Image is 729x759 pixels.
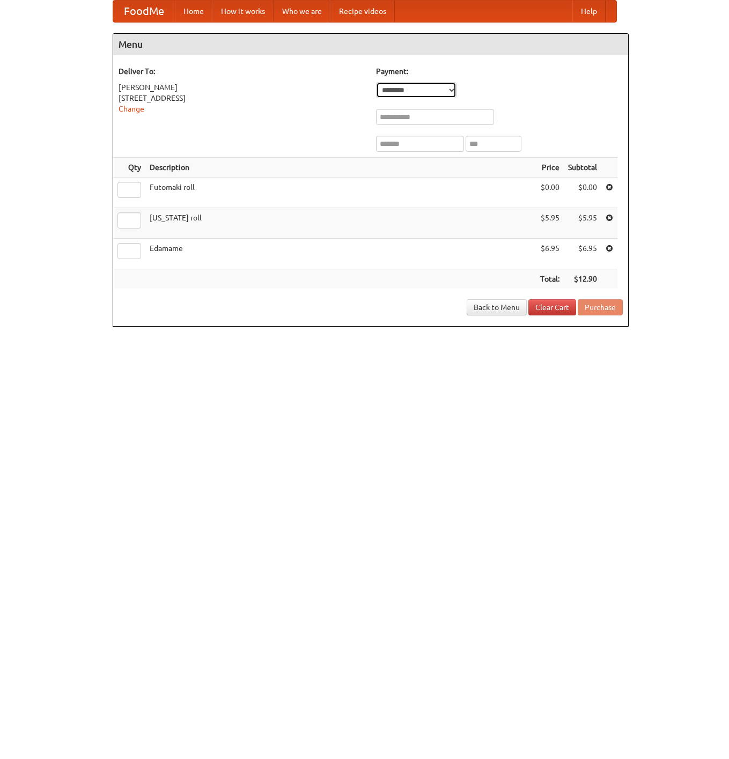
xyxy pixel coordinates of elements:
a: Clear Cart [528,299,576,315]
a: FoodMe [113,1,175,22]
a: Back to Menu [467,299,527,315]
td: [US_STATE] roll [145,208,536,239]
div: [STREET_ADDRESS] [119,93,365,104]
h5: Payment: [376,66,623,77]
td: $5.95 [536,208,564,239]
th: Description [145,158,536,178]
h4: Menu [113,34,628,55]
td: $5.95 [564,208,601,239]
a: Change [119,105,144,113]
td: $6.95 [564,239,601,269]
td: Futomaki roll [145,178,536,208]
th: Price [536,158,564,178]
a: Home [175,1,212,22]
a: Recipe videos [330,1,395,22]
h5: Deliver To: [119,66,365,77]
th: $12.90 [564,269,601,289]
td: Edamame [145,239,536,269]
td: $6.95 [536,239,564,269]
button: Purchase [578,299,623,315]
a: Help [572,1,606,22]
td: $0.00 [564,178,601,208]
div: [PERSON_NAME] [119,82,365,93]
a: How it works [212,1,274,22]
th: Total: [536,269,564,289]
th: Subtotal [564,158,601,178]
a: Who we are [274,1,330,22]
th: Qty [113,158,145,178]
td: $0.00 [536,178,564,208]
